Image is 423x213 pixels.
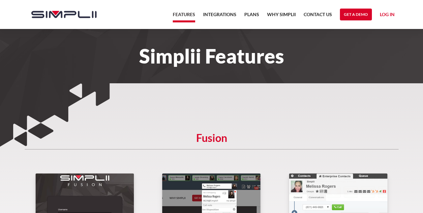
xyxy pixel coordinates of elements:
[304,11,332,22] a: Contact US
[25,135,399,149] h5: Fusion
[31,11,97,18] img: Simplii
[380,11,395,20] a: Log in
[340,9,372,20] a: Get a Demo
[173,11,195,22] a: Features
[203,11,236,22] a: Integrations
[25,49,399,63] h1: Simplii Features
[244,11,259,22] a: Plans
[267,11,296,22] a: Why Simplii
